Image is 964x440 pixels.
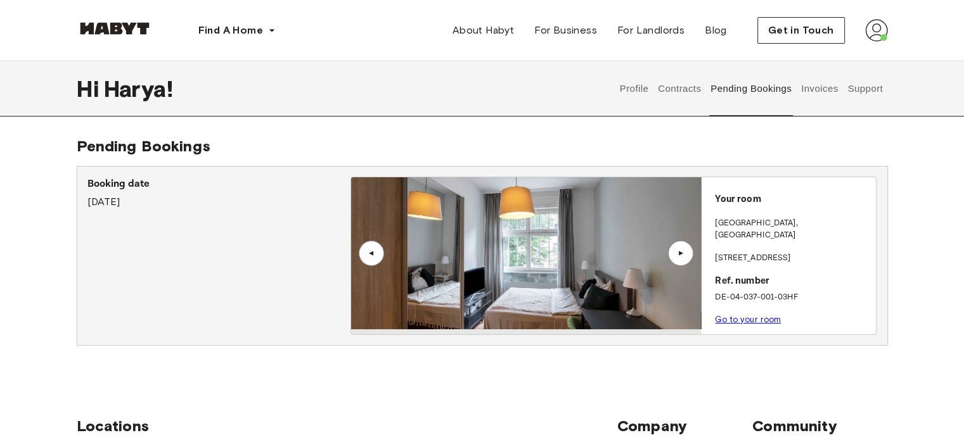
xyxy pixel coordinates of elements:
span: For Landlords [617,23,684,38]
p: [STREET_ADDRESS] [715,252,871,265]
a: For Landlords [607,18,695,43]
span: Harya ! [104,75,173,102]
a: About Habyt [442,18,524,43]
button: Pending Bookings [709,61,794,116]
button: Invoices [799,61,839,116]
span: For Business [534,23,597,38]
button: Contracts [657,61,703,116]
div: ▲ [674,249,687,257]
button: Support [846,61,885,116]
button: Find A Home [188,18,286,43]
a: Blog [695,18,737,43]
div: [DATE] [87,177,350,210]
img: avatar [865,19,888,42]
img: Habyt [77,22,153,35]
p: Ref. number [715,274,871,289]
img: Image of the room [351,177,701,329]
div: user profile tabs [615,61,887,116]
span: Company [617,417,752,436]
span: Hi [77,75,104,102]
p: Booking date [87,177,350,192]
button: Profile [618,61,650,116]
div: ▲ [365,249,378,257]
p: Your room [715,192,871,207]
span: Locations [77,417,617,436]
span: Pending Bookings [77,137,210,155]
button: Get in Touch [757,17,845,44]
span: Blog [705,23,727,38]
span: About Habyt [453,23,514,38]
span: Community [752,417,887,436]
p: DE-04-037-001-03HF [715,291,871,304]
span: Get in Touch [768,23,834,38]
a: For Business [524,18,607,43]
p: [GEOGRAPHIC_DATA] , [GEOGRAPHIC_DATA] [715,217,871,242]
span: Find A Home [198,23,263,38]
a: Go to your room [715,315,781,324]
